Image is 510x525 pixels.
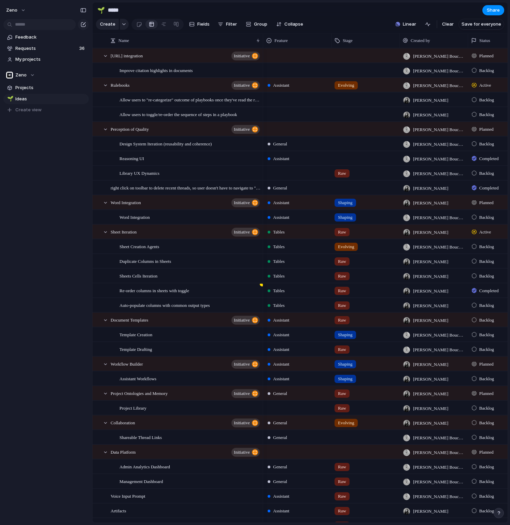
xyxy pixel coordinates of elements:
span: Completed [479,185,499,191]
span: Tables [273,243,285,250]
span: Raw [338,493,346,500]
div: 🌱 [7,95,12,103]
span: Perception of Quality [111,125,149,133]
span: Artifacts [111,507,126,514]
button: initiative [231,198,260,207]
span: [PERSON_NAME] Bouchrit [413,244,465,251]
span: Zeno [6,7,17,14]
span: Improve citation highlights in documents [119,66,193,74]
span: [PERSON_NAME] [413,405,448,412]
span: Assistant [273,155,289,162]
span: Collapse [284,21,303,28]
span: [PERSON_NAME] [413,112,448,118]
span: [URL] integration [111,52,143,59]
span: [PERSON_NAME] [413,508,448,515]
span: Backlog [479,67,494,74]
span: [PERSON_NAME] Bouchrit [413,170,465,177]
span: [PERSON_NAME] [413,97,448,104]
span: initiative [234,198,250,208]
span: Backlog [479,302,494,309]
span: Raw [338,508,346,514]
button: initiative [231,418,260,427]
span: Shaping [338,199,353,206]
span: Rulebooks [111,81,130,89]
button: 🌱 [6,96,13,102]
button: Linear [393,19,419,29]
span: Raw [338,405,346,412]
a: Feedback [3,32,89,42]
span: [PERSON_NAME] Bouchrit [413,156,465,162]
span: Word Integration [119,213,150,221]
span: Re-order columns in sheets with toggle [119,286,189,294]
span: Workflow Builder [111,360,143,368]
span: Management Dashboard [119,477,163,485]
span: Tables [273,287,285,294]
span: initiative [234,227,250,237]
span: Assistant [273,317,289,324]
span: Create [100,21,115,28]
span: Backlog [479,434,494,441]
span: [PERSON_NAME] [413,391,448,397]
span: [PERSON_NAME] Bouchrit [413,435,465,441]
span: Planned [479,361,494,368]
span: Raw [338,346,346,353]
span: Stage [343,37,353,44]
button: Group [242,19,271,30]
span: Feature [274,37,288,44]
span: initiative [234,125,250,134]
span: Voice Input Prompt [111,492,145,500]
span: Template Creation [119,330,152,338]
span: Sheets Cells Iteration [119,272,157,280]
span: [PERSON_NAME] [413,185,448,192]
button: initiative [231,228,260,237]
button: Filter [215,19,240,30]
button: Share [482,5,504,15]
button: initiative [231,125,260,134]
span: Backlog [479,493,494,500]
span: Planned [479,199,494,206]
span: Completed [479,287,499,294]
span: Group [254,21,267,28]
span: initiative [234,51,250,61]
span: Backlog [479,97,494,103]
span: General [273,464,287,470]
span: [PERSON_NAME] Bouchrit [413,493,465,500]
span: [PERSON_NAME] Bouchrit [413,82,465,89]
span: Backlog [479,243,494,250]
span: [PERSON_NAME] Bouchrit [413,53,465,60]
span: [PERSON_NAME] Bouchrit [413,332,465,339]
button: 🌱 [96,5,107,16]
span: Backlog [479,375,494,382]
span: Raw [338,229,346,236]
span: Ideas [15,96,86,102]
span: [PERSON_NAME] Bouchrit [413,68,465,74]
button: initiative [231,81,260,90]
span: Auto-populate columns with common output types [119,301,210,309]
span: initiative [234,81,250,90]
span: [PERSON_NAME] [413,420,448,427]
span: Planned [479,126,494,133]
span: Backlog [479,273,494,280]
span: [PERSON_NAME] Bouchrit [413,214,465,221]
button: initiative [231,316,260,325]
span: General [273,478,287,485]
span: General [273,185,287,191]
span: Collaboration [111,418,135,426]
div: 🌱Ideas [3,94,89,104]
span: Assistant [273,214,289,221]
button: Collapse [273,19,306,30]
span: Assistant [273,493,289,500]
span: [PERSON_NAME] [413,229,448,236]
span: Backlog [479,317,494,324]
button: Clear [439,19,456,30]
span: Clear [442,21,454,28]
button: Zeno [3,5,29,16]
span: Backlog [479,214,494,221]
span: Admin Analytics Dashboard [119,463,170,470]
span: [PERSON_NAME] Bouchrit [413,141,465,148]
span: right click on toolbar to delete recent threads, so user doesn't have to navigate to "seem more" ... [111,184,261,191]
span: Active [479,229,491,236]
span: Backlog [479,170,494,177]
span: [PERSON_NAME] [413,273,448,280]
span: Backlog [479,420,494,426]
